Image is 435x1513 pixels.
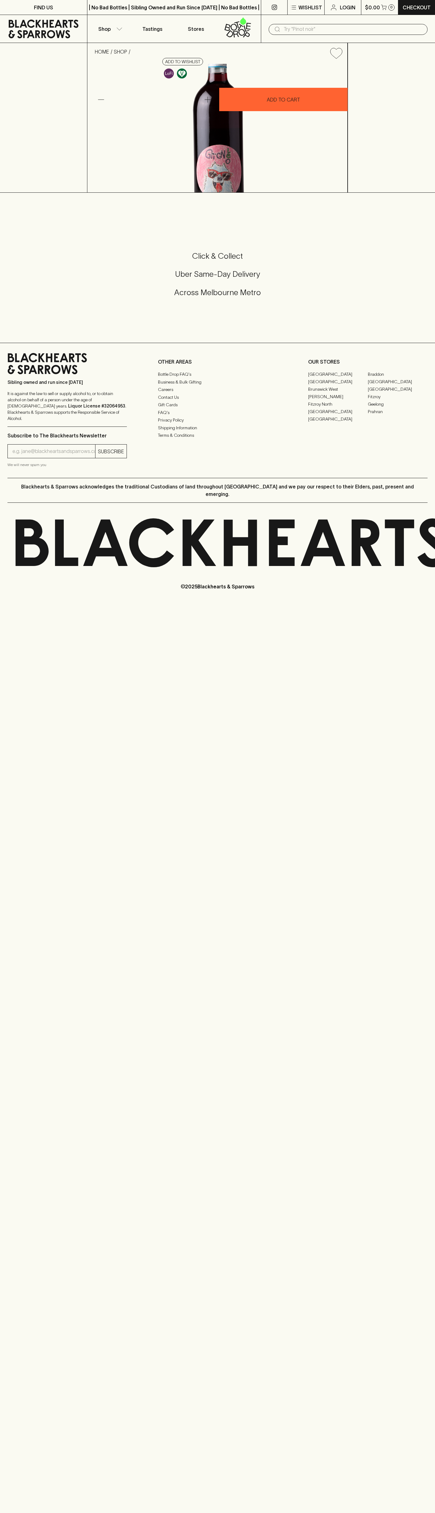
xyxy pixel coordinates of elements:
a: Terms & Conditions [158,432,277,439]
p: Wishlist [298,4,322,11]
img: 40010.png [90,64,347,192]
p: $0.00 [365,4,380,11]
a: SHOP [114,49,127,54]
p: 0 [390,6,393,9]
a: Bottle Drop FAQ's [158,371,277,378]
p: It is against the law to sell or supply alcohol to, or to obtain alcohol on behalf of a person un... [7,390,127,422]
a: [GEOGRAPHIC_DATA] [368,378,428,385]
p: Stores [188,25,204,33]
a: [PERSON_NAME] [308,393,368,400]
p: Sibling owned and run since [DATE] [7,379,127,385]
input: Try "Pinot noir" [284,24,423,34]
p: Checkout [403,4,431,11]
a: FAQ's [158,409,277,416]
a: Business & Bulk Gifting [158,378,277,386]
div: Call to action block [7,226,428,330]
a: HOME [95,49,109,54]
a: Prahran [368,408,428,415]
a: Contact Us [158,394,277,401]
a: Stores [174,15,218,43]
a: [GEOGRAPHIC_DATA] [308,378,368,385]
img: Vegan [177,68,187,78]
p: ADD TO CART [267,96,300,103]
a: [GEOGRAPHIC_DATA] [308,408,368,415]
p: Blackhearts & Sparrows acknowledges the traditional Custodians of land throughout [GEOGRAPHIC_DAT... [12,483,423,498]
a: Gift Cards [158,401,277,409]
a: Braddon [368,370,428,378]
a: Some may call it natural, others minimum intervention, either way, it’s hands off & maybe even a ... [162,67,175,80]
a: [GEOGRAPHIC_DATA] [308,370,368,378]
p: OUR STORES [308,358,428,365]
a: Fitzroy [368,393,428,400]
a: Shipping Information [158,424,277,431]
p: OTHER AREAS [158,358,277,365]
button: Add to wishlist [162,58,203,65]
a: Geelong [368,400,428,408]
p: SUBSCRIBE [98,448,124,455]
a: Brunswick West [308,385,368,393]
a: Tastings [131,15,174,43]
button: ADD TO CART [219,88,348,111]
input: e.g. jane@blackheartsandsparrows.com.au [12,446,95,456]
p: Subscribe to The Blackhearts Newsletter [7,432,127,439]
p: Tastings [142,25,162,33]
p: We will never spam you [7,462,127,468]
button: Shop [87,15,131,43]
a: [GEOGRAPHIC_DATA] [368,385,428,393]
button: SUBSCRIBE [95,445,127,458]
h5: Click & Collect [7,251,428,261]
h5: Uber Same-Day Delivery [7,269,428,279]
a: Made without the use of any animal products. [175,67,188,80]
a: [GEOGRAPHIC_DATA] [308,415,368,423]
strong: Liquor License #32064953 [68,403,125,408]
a: Privacy Policy [158,417,277,424]
a: Fitzroy North [308,400,368,408]
p: Shop [98,25,111,33]
p: FIND US [34,4,53,11]
h5: Across Melbourne Metro [7,287,428,298]
img: Lo-Fi [164,68,174,78]
a: Careers [158,386,277,394]
button: Add to wishlist [328,45,345,61]
p: Login [340,4,355,11]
